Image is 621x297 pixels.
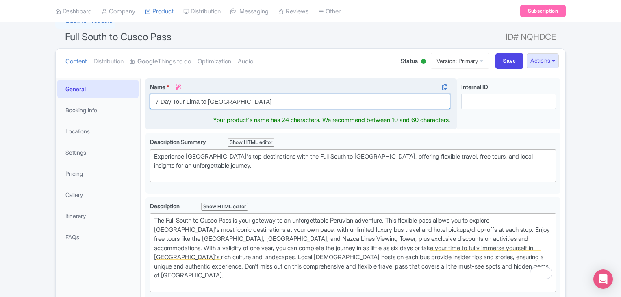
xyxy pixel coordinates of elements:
a: Content [65,49,87,74]
div: Show HTML editor [201,203,248,211]
span: Name [150,83,165,90]
div: The Full South to Cusco Pass is your gateway to an unforgettable Peruvian adventure. This flexibl... [154,216,552,289]
a: Booking Info [57,101,139,119]
a: Itinerary [57,207,139,225]
div: Experience [GEOGRAPHIC_DATA]'s top destinations with the Full South to [GEOGRAPHIC_DATA], offerin... [154,152,552,180]
span: Status [401,57,418,65]
input: Save [495,53,524,69]
a: FAQs [57,228,139,246]
a: Audio [238,49,253,74]
a: General [57,80,139,98]
a: Settings [57,143,139,162]
div: Open Intercom Messenger [593,269,613,289]
div: Your product's name has 24 characters. We recommend between 10 and 60 characters. [213,116,450,125]
a: Distribution [93,49,124,74]
div: Show HTML editor [228,138,274,147]
a: Subscription [520,5,566,17]
span: Internal ID [461,83,488,90]
span: Full South to Cusco Pass [65,31,172,43]
span: Description [150,203,181,210]
strong: Google [137,57,158,66]
a: Gallery [57,186,139,204]
span: Description Summary [150,138,207,145]
trix-editor: To enrich screen reader interactions, please activate Accessibility in Grammarly extension settings [150,213,556,292]
div: Active [419,56,428,68]
span: ID# NQHDCE [506,29,556,45]
a: GoogleThings to do [130,49,191,74]
a: Version: Primary [431,53,489,69]
a: Pricing [57,164,139,183]
a: Locations [57,122,139,140]
a: Optimization [198,49,231,74]
button: Actions [527,53,559,68]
